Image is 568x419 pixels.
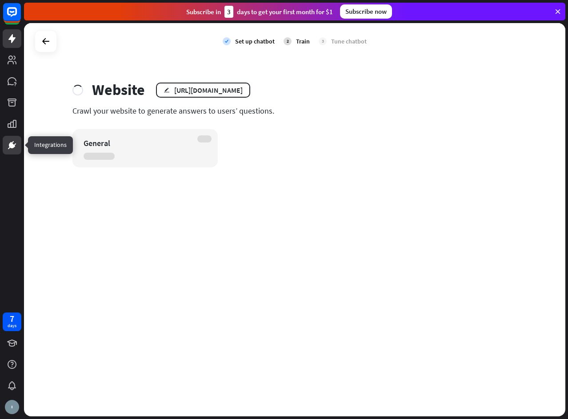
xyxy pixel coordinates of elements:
div: [URL][DOMAIN_NAME] [174,86,243,95]
i: check [223,37,231,45]
div: days [8,323,16,329]
div: 7 [10,315,14,323]
div: Set up chatbot [235,37,275,45]
div: Website [92,81,145,99]
div: 2 [284,37,292,45]
i: edit [164,87,170,93]
div: 3 [224,6,233,18]
div: General [84,138,191,148]
div: Tune chatbot [331,37,367,45]
div: Subscribe in days to get your first month for $1 [186,6,333,18]
div: 3 [319,37,327,45]
div: Crawl your website to generate answers to users’ questions. [72,106,517,116]
button: Open LiveChat chat widget [7,4,34,30]
div: Subscribe now [340,4,392,19]
div: Train [296,37,310,45]
a: 7 days [3,312,21,331]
